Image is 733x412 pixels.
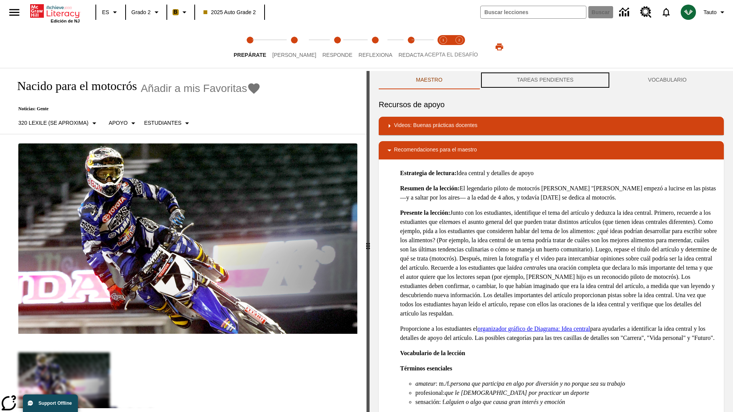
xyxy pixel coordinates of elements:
[109,119,128,127] p: Apoyo
[446,399,565,405] em: alguien o algo que causa gran interés y emoción
[131,8,151,16] span: Grado 2
[352,26,399,68] button: Reflexiona step 4 of 5
[415,388,718,398] li: profesional:
[392,26,430,68] button: Redacta step 5 of 5
[128,5,164,19] button: Grado: Grado 2, Elige un grado
[481,6,586,18] input: Buscar campo
[18,119,89,127] p: 320 Lexile (Se aproxima)
[141,82,261,95] button: Añadir a mis Favoritas - Nacido para el motocrós
[370,71,733,412] div: activity
[98,5,123,19] button: Lenguaje: ES, Selecciona un idioma
[379,71,724,89] div: Instructional Panel Tabs
[18,143,357,334] img: El corredor de motocrós James Stewart vuela por los aires en su motocicleta de montaña
[448,26,470,68] button: Acepta el desafío contesta step 2 of 2
[39,401,72,406] span: Support Offline
[9,106,261,112] p: Noticias: Gente
[458,38,460,42] text: 2
[394,121,477,130] p: Videos: Buenas prácticas docentes
[512,264,541,271] em: idea central
[415,380,436,387] em: amateur
[701,5,730,19] button: Perfil/Configuración
[316,26,358,68] button: Responde step 3 of 5
[615,2,636,23] a: Centro de información
[358,52,392,58] span: Reflexiona
[400,184,718,202] p: El legendario piloto de motocrós [PERSON_NAME] "[PERSON_NAME] empezó a lucirse en las pistas —y a...
[141,82,247,95] span: Añadir a mis Favoritas
[203,8,256,16] span: 2025 Auto Grade 2
[425,51,478,58] span: ACEPTA EL DESAFÍO
[681,5,696,20] img: avatar image
[9,79,137,93] h1: Nacido para el motocrós
[400,169,718,178] p: Idea central y detalles de apoyo
[444,219,455,225] em: tema
[432,26,454,68] button: Acepta el desafío lee step 1 of 2
[366,71,370,412] div: Pulsa la tecla de intro o la barra espaciadora y luego presiona las flechas de derecha e izquierd...
[234,52,266,58] span: Prepárate
[704,8,717,16] span: Tauto
[379,117,724,135] div: Videos: Buenas prácticas docentes
[487,40,512,54] button: Imprimir
[394,146,477,155] p: Recomendaciones para el maestro
[656,2,676,22] a: Notificaciones
[272,52,316,58] span: [PERSON_NAME]
[400,209,450,216] strong: Presente la lección:
[399,52,424,58] span: Redacta
[478,325,590,332] a: organizador gráfico de Diagrama: Idea central
[266,26,322,68] button: Lee step 2 of 5
[415,398,718,407] li: sensación: f.
[23,394,78,412] button: Support Offline
[400,365,452,372] strong: Términos esenciales
[400,324,718,343] p: Proporcione a los estudiantes el para ayudarles a identificar la idea central y los detalles de a...
[611,71,724,89] button: VOCABULARIO
[379,141,724,159] div: Recomendaciones para el maestro
[102,8,109,16] span: ES
[400,185,460,192] strong: Resumen de la lección:
[30,3,80,23] div: Portada
[51,19,80,23] span: Edición de NJ
[322,52,352,58] span: Responde
[106,116,141,130] button: Tipo de apoyo, Apoyo
[379,98,724,111] h6: Recursos de apoyo
[15,116,102,130] button: Seleccione Lexile, 320 Lexile (Se aproxima)
[141,116,195,130] button: Seleccionar estudiante
[480,71,610,89] button: TAREAS PENDIENTES
[400,170,457,176] strong: Estrategia de lectura:
[415,379,718,388] li: : m./f.
[636,2,656,23] a: Centro de recursos, Se abrirá en una pestaña nueva.
[400,350,465,356] strong: Vocabulario de la lección
[170,5,192,19] button: Boost El color de la clase es anaranjado claro. Cambiar el color de la clase.
[379,71,480,89] button: Maestro
[442,38,444,42] text: 1
[144,119,181,127] p: Estudiantes
[444,389,589,396] em: que le [DEMOGRAPHIC_DATA] por practicar un deporte
[174,7,178,17] span: B
[400,208,718,318] p: Junto con los estudiantes, identifique el tema del artículo y deduzca la idea central. Primero, r...
[228,26,272,68] button: Prepárate step 1 of 5
[3,1,26,24] button: Abrir el menú lateral
[676,2,701,22] button: Escoja un nuevo avatar
[450,380,625,387] em: persona que participa en algo por diversión y no porque sea su trabajo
